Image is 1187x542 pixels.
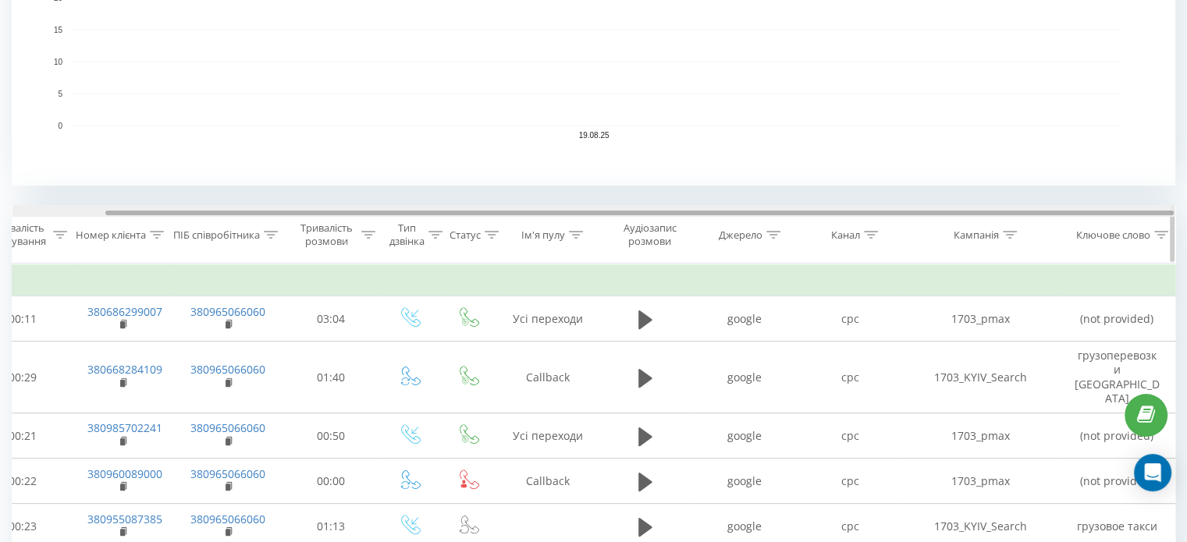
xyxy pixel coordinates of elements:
text: 19.08.25 [579,131,609,140]
td: cpc [798,413,903,459]
td: google [692,413,798,459]
text: 0 [58,122,62,130]
a: 380686299007 [87,304,162,319]
td: 1703_pmax [903,413,1059,459]
td: (not provided) [1059,413,1176,459]
td: 00:50 [283,413,380,459]
div: Номер клієнта [76,228,146,242]
td: 03:04 [283,296,380,342]
a: 380985702241 [87,420,162,435]
a: 380965066060 [190,420,265,435]
text: 15 [54,26,63,34]
div: Канал [831,228,860,242]
td: cpc [798,296,903,342]
td: Усі переходи [497,296,599,342]
div: Тип дзвінка [389,221,425,248]
div: Аудіозапис розмови [612,221,688,248]
td: google [692,296,798,342]
td: Callback [497,342,599,413]
div: ПІБ співробітника [173,228,260,242]
td: cpc [798,342,903,413]
text: 10 [54,58,63,66]
a: 380965066060 [190,362,265,377]
div: Ім'я пулу [521,228,565,242]
td: cpc [798,459,903,504]
div: Кампанія [954,228,999,242]
td: 1703_KYIV_Search [903,342,1059,413]
td: (not provided) [1059,296,1176,342]
td: google [692,459,798,504]
td: 00:00 [283,459,380,504]
div: Статус [450,228,481,242]
td: грузоперевозки [GEOGRAPHIC_DATA] [1059,342,1176,413]
div: Open Intercom Messenger [1134,454,1171,491]
div: Джерело [719,228,762,242]
td: Callback [497,459,599,504]
a: 380965066060 [190,304,265,319]
a: 380668284109 [87,362,162,377]
a: 380960089000 [87,466,162,481]
td: 01:40 [283,342,380,413]
td: 1703_pmax [903,459,1059,504]
a: 380965066060 [190,512,265,526]
div: Тривалість розмови [296,221,357,248]
text: 5 [58,90,62,98]
a: 380955087385 [87,512,162,526]
div: Ключове слово [1076,228,1150,242]
a: 380965066060 [190,466,265,481]
td: Усі переходи [497,413,599,459]
td: (not provided) [1059,459,1176,504]
td: google [692,342,798,413]
td: 1703_pmax [903,296,1059,342]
